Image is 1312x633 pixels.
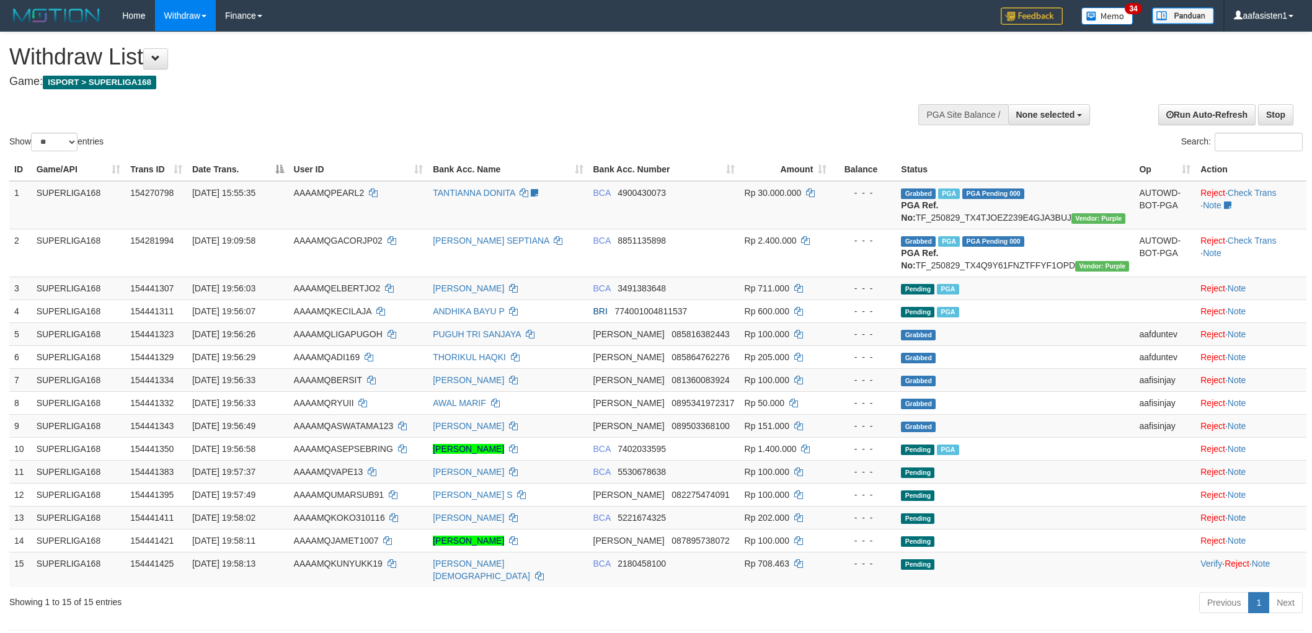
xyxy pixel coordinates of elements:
[836,511,891,524] div: - - -
[1195,483,1306,506] td: ·
[901,376,936,386] span: Grabbed
[1200,375,1225,385] a: Reject
[615,306,688,316] span: Copy 774001004811537 to clipboard
[1228,352,1246,362] a: Note
[618,444,666,454] span: Copy 7402033595 to clipboard
[1200,513,1225,523] a: Reject
[836,557,891,570] div: - - -
[294,467,363,477] span: AAAAMQVAPE13
[1195,529,1306,552] td: ·
[130,444,174,454] span: 154441350
[433,421,504,431] a: [PERSON_NAME]
[745,444,797,454] span: Rp 1.400.000
[9,158,32,181] th: ID
[192,306,255,316] span: [DATE] 19:56:07
[9,529,32,552] td: 14
[1228,421,1246,431] a: Note
[1152,7,1214,24] img: panduan.png
[831,158,896,181] th: Balance
[593,352,665,362] span: [PERSON_NAME]
[593,444,611,454] span: BCA
[1001,7,1063,25] img: Feedback.jpg
[937,284,959,294] span: Marked by aafsoycanthlai
[32,460,126,483] td: SUPERLIGA168
[896,158,1134,181] th: Status
[1195,345,1306,368] td: ·
[593,490,665,500] span: [PERSON_NAME]
[294,329,383,339] span: AAAAMQLIGAPUGOH
[294,513,385,523] span: AAAAMQKOKO310116
[901,188,936,199] span: Grabbed
[433,467,504,477] a: [PERSON_NAME]
[9,368,32,391] td: 7
[1228,398,1246,408] a: Note
[32,368,126,391] td: SUPERLIGA168
[1248,592,1269,613] a: 1
[125,158,187,181] th: Trans ID: activate to sort column ascending
[9,414,32,437] td: 9
[130,188,174,198] span: 154270798
[130,329,174,339] span: 154441323
[294,559,383,569] span: AAAAMQKUNYUKK19
[192,283,255,293] span: [DATE] 19:56:03
[130,467,174,477] span: 154441383
[618,467,666,477] span: Copy 5530678638 to clipboard
[192,236,255,246] span: [DATE] 19:09:58
[1228,444,1246,454] a: Note
[1225,559,1249,569] a: Reject
[9,322,32,345] td: 5
[1195,506,1306,529] td: ·
[901,467,934,478] span: Pending
[1071,213,1125,224] span: Vendor URL: https://trx4.1velocity.biz
[9,45,862,69] h1: Withdraw List
[901,200,938,223] b: PGA Ref. No:
[32,181,126,229] td: SUPERLIGA168
[9,391,32,414] td: 8
[593,467,611,477] span: BCA
[593,398,665,408] span: [PERSON_NAME]
[672,375,729,385] span: Copy 081360083924 to clipboard
[836,282,891,294] div: - - -
[901,559,934,570] span: Pending
[1269,592,1303,613] a: Next
[32,529,126,552] td: SUPERLIGA168
[9,229,32,277] td: 2
[130,375,174,385] span: 154441334
[433,375,504,385] a: [PERSON_NAME]
[1134,391,1195,414] td: aafisinjay
[294,375,362,385] span: AAAAMQBERSIT
[32,345,126,368] td: SUPERLIGA168
[1195,322,1306,345] td: ·
[1228,536,1246,546] a: Note
[1200,398,1225,408] a: Reject
[433,329,521,339] a: PUGUH TRI SANJAYA
[745,283,789,293] span: Rp 711.000
[130,283,174,293] span: 154441307
[1195,437,1306,460] td: ·
[593,375,665,385] span: [PERSON_NAME]
[938,236,960,247] span: Marked by aafnonsreyleab
[9,277,32,299] td: 3
[1016,110,1075,120] span: None selected
[593,536,665,546] span: [PERSON_NAME]
[1181,133,1303,151] label: Search:
[593,306,608,316] span: BRI
[593,188,611,198] span: BCA
[745,375,789,385] span: Rp 100.000
[1195,229,1306,277] td: · ·
[593,329,665,339] span: [PERSON_NAME]
[433,536,504,546] a: [PERSON_NAME]
[32,229,126,277] td: SUPERLIGA168
[32,483,126,506] td: SUPERLIGA168
[192,352,255,362] span: [DATE] 19:56:29
[192,490,255,500] span: [DATE] 19:57:49
[9,437,32,460] td: 10
[1200,188,1225,198] a: Reject
[1125,3,1141,14] span: 34
[1215,133,1303,151] input: Search:
[433,513,504,523] a: [PERSON_NAME]
[1200,559,1222,569] a: Verify
[1134,322,1195,345] td: aafduntev
[901,399,936,409] span: Grabbed
[836,374,891,386] div: - - -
